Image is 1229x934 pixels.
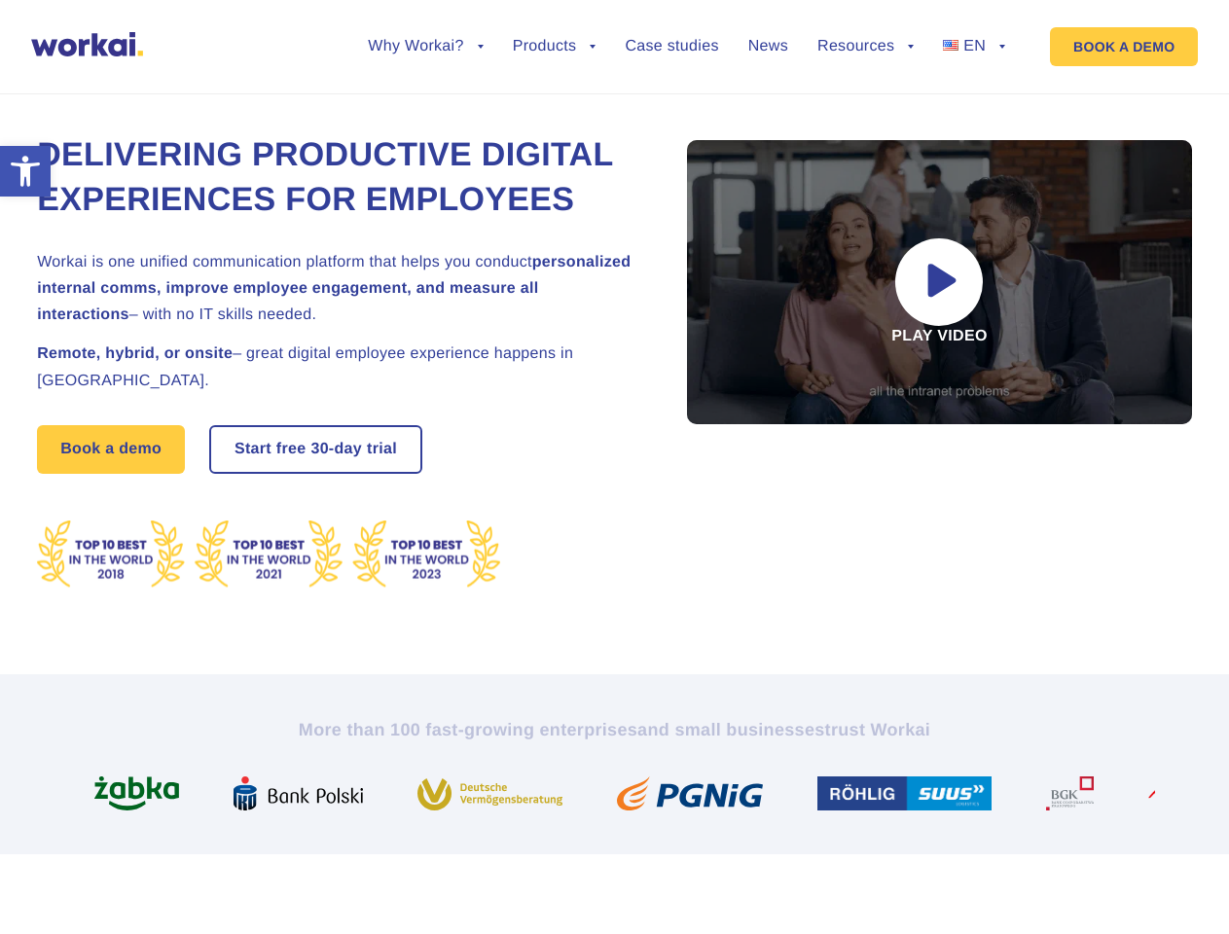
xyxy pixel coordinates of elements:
[963,38,986,54] span: EN
[37,254,631,323] strong: personalized internal comms, improve employee engagement, and measure all interactions
[748,39,788,54] a: News
[637,720,824,739] i: and small businesses
[37,133,640,223] h1: Delivering Productive Digital Experiences for Employees
[817,39,914,54] a: Resources
[368,39,483,54] a: Why Workai?
[310,442,362,457] i: 30-day
[1050,27,1198,66] a: BOOK A DEMO
[75,718,1155,741] h2: More than 100 fast-growing enterprises trust Workai
[37,345,233,362] strong: Remote, hybrid, or onsite
[625,39,718,54] a: Case studies
[513,39,596,54] a: Products
[37,425,185,474] a: Book a demo
[211,427,420,472] a: Start free30-daytrial
[37,341,640,393] h2: – great digital employee experience happens in [GEOGRAPHIC_DATA].
[687,140,1192,424] div: Play video
[37,249,640,329] h2: Workai is one unified communication platform that helps you conduct – with no IT skills needed.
